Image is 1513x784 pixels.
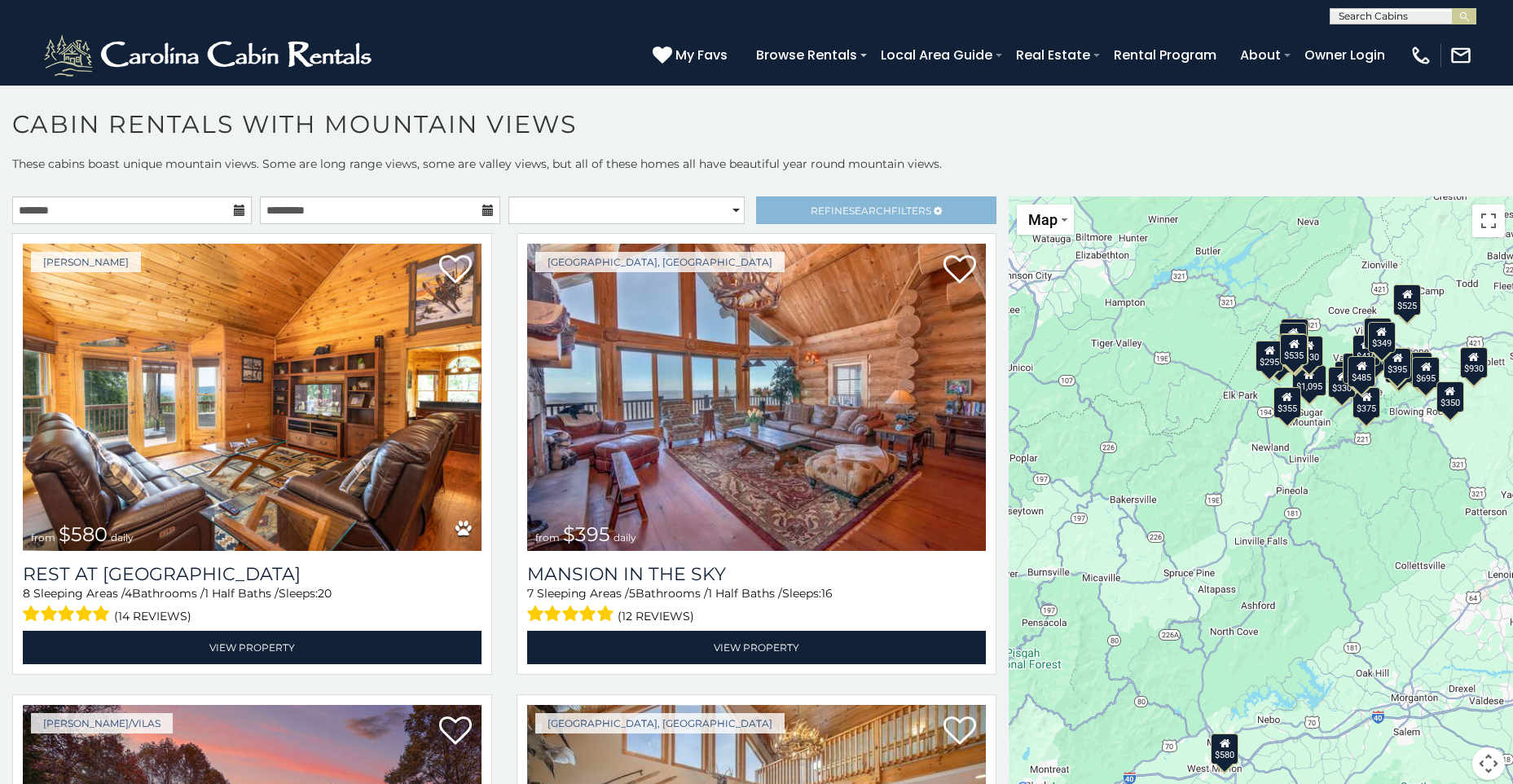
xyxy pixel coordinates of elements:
[31,713,173,733] a: [PERSON_NAME]/Vilas
[821,586,833,601] span: 16
[849,205,891,217] span: Search
[318,586,332,601] span: 20
[1364,318,1392,349] div: $565
[1352,387,1380,418] div: $375
[1410,44,1432,67] img: phone-regular-white.png
[527,244,986,551] img: Mansion In The Sky
[675,45,728,65] span: My Favs
[111,531,134,544] span: daily
[1106,41,1225,69] a: Rental Program
[629,586,636,601] span: 5
[653,45,732,66] a: My Favs
[1384,348,1412,379] div: $395
[1017,205,1074,235] button: Change map style
[23,244,482,551] a: Rest at Mountain Crest from $580 daily
[23,563,482,585] h3: Rest at Mountain Crest
[1273,387,1301,418] div: $355
[1329,367,1357,398] div: $330
[535,713,785,733] a: [GEOGRAPHIC_DATA], [GEOGRAPHIC_DATA]
[23,244,482,551] img: Rest at Mountain Crest
[1449,44,1472,67] img: mail-regular-white.png
[23,631,482,664] a: View Property
[439,715,472,749] a: Add to favorites
[1295,336,1323,367] div: $430
[1368,322,1396,353] div: $349
[1460,347,1488,378] div: $930
[23,586,30,601] span: 8
[943,715,976,749] a: Add to favorites
[618,606,694,627] span: (12 reviews)
[1436,381,1464,412] div: $350
[1232,41,1289,69] a: About
[527,244,986,551] a: Mansion In The Sky from $395 daily
[31,252,141,272] a: [PERSON_NAME]
[708,586,782,601] span: 1 Half Baths /
[1212,733,1239,764] div: $580
[41,31,379,80] img: White-1-2.png
[748,41,865,69] a: Browse Rentals
[535,252,785,272] a: [GEOGRAPHIC_DATA], [GEOGRAPHIC_DATA]
[1352,335,1380,366] div: $410
[1282,319,1309,350] div: $325
[439,253,472,288] a: Add to favorites
[59,522,108,546] span: $580
[1296,41,1393,69] a: Owner Login
[31,531,55,544] span: from
[527,631,986,664] a: View Property
[1348,356,1376,387] div: $485
[1281,334,1308,365] div: $535
[563,522,610,546] span: $395
[1394,284,1422,315] div: $525
[1405,352,1432,383] div: $315
[527,586,534,601] span: 7
[205,586,279,601] span: 1 Half Baths /
[1292,365,1326,396] div: $1,095
[1413,357,1440,388] div: $695
[527,563,986,585] a: Mansion In The Sky
[125,586,132,601] span: 4
[23,585,482,627] div: Sleeping Areas / Bathrooms / Sleeps:
[1280,323,1308,354] div: $310
[756,196,996,224] a: RefineSearchFilters
[527,585,986,627] div: Sleeping Areas / Bathrooms / Sleeps:
[23,563,482,585] a: Rest at [GEOGRAPHIC_DATA]
[535,531,560,544] span: from
[943,253,976,288] a: Add to favorites
[1256,341,1284,372] div: $295
[1472,747,1505,780] button: Map camera controls
[1028,211,1058,228] span: Map
[114,606,191,627] span: (14 reviews)
[1472,205,1505,237] button: Toggle fullscreen view
[614,531,636,544] span: daily
[811,205,931,217] span: Refine Filters
[1343,353,1370,384] div: $400
[1008,41,1098,69] a: Real Estate
[873,41,1001,69] a: Local Area Guide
